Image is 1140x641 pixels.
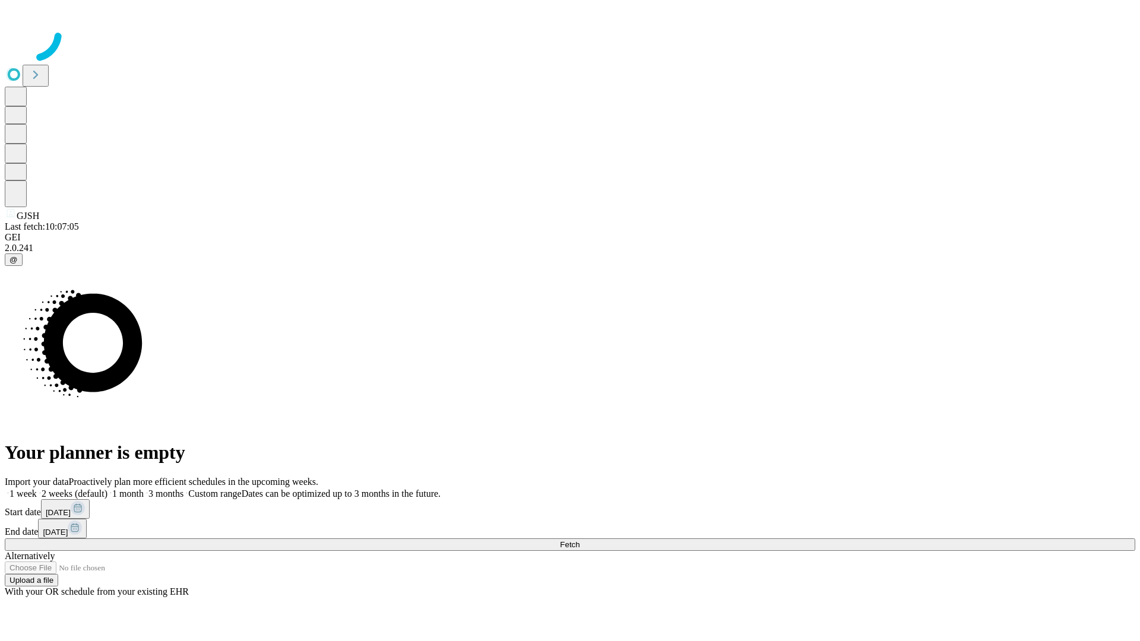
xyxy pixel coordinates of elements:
[5,477,69,487] span: Import your data
[5,586,189,596] span: With your OR schedule from your existing EHR
[46,508,71,517] span: [DATE]
[5,519,1135,538] div: End date
[188,488,241,499] span: Custom range
[5,253,23,266] button: @
[560,540,579,549] span: Fetch
[69,477,318,487] span: Proactively plan more efficient schedules in the upcoming weeks.
[148,488,183,499] span: 3 months
[17,211,39,221] span: GJSH
[38,519,87,538] button: [DATE]
[41,499,90,519] button: [DATE]
[5,538,1135,551] button: Fetch
[43,528,68,537] span: [DATE]
[9,488,37,499] span: 1 week
[5,574,58,586] button: Upload a file
[9,255,18,264] span: @
[42,488,107,499] span: 2 weeks (default)
[5,221,79,231] span: Last fetch: 10:07:05
[5,442,1135,464] h1: Your planner is empty
[5,551,55,561] span: Alternatively
[5,243,1135,253] div: 2.0.241
[5,499,1135,519] div: Start date
[242,488,441,499] span: Dates can be optimized up to 3 months in the future.
[5,232,1135,243] div: GEI
[112,488,144,499] span: 1 month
